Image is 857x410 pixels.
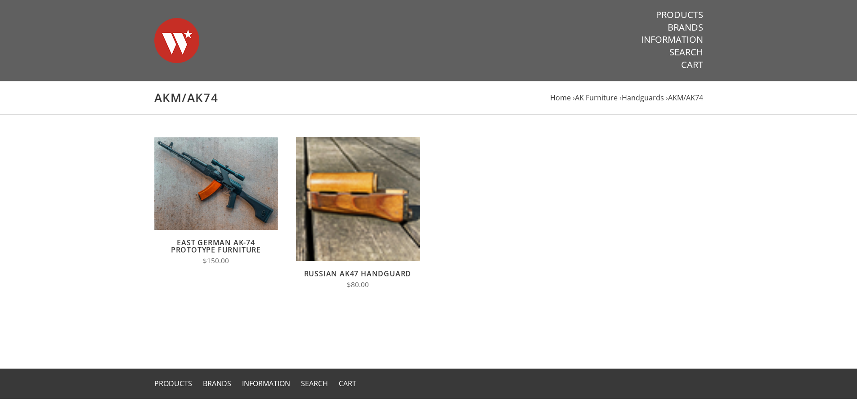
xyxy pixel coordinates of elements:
a: Search [301,378,328,388]
li: › [619,92,664,104]
a: AK Furniture [575,93,618,103]
h1: AKM/AK74 [154,90,703,105]
a: Information [641,34,703,45]
li: › [573,92,618,104]
a: Cart [681,59,703,71]
img: East German AK-74 Prototype Furniture [154,137,278,230]
a: Search [669,46,703,58]
li: › [666,92,703,104]
a: Information [242,378,290,388]
a: East German AK-74 Prototype Furniture [171,238,261,255]
img: Warsaw Wood Co. [154,9,199,72]
span: $80.00 [347,280,369,289]
a: Cart [339,378,356,388]
span: $150.00 [203,256,229,266]
a: AKM/AK74 [668,93,703,103]
a: Products [154,378,192,388]
a: Products [656,9,703,21]
a: Brands [203,378,231,388]
img: Russian AK47 Handguard [296,137,420,261]
a: Home [550,93,571,103]
a: Brands [668,22,703,33]
a: Handguards [622,93,664,103]
a: Russian AK47 Handguard [304,269,412,279]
